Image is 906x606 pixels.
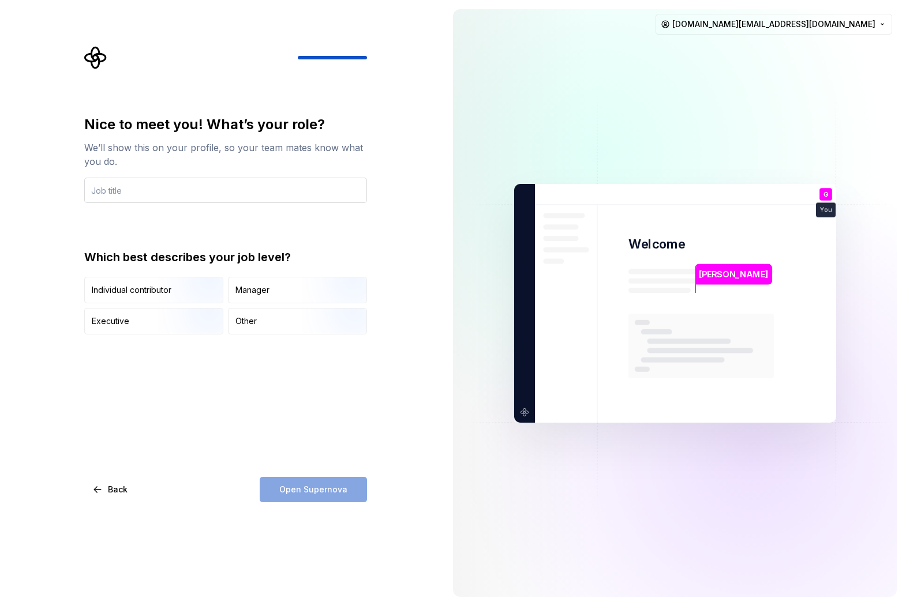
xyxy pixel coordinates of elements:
[84,249,367,265] div: Which best describes your job level?
[672,18,875,30] span: [DOMAIN_NAME][EMAIL_ADDRESS][DOMAIN_NAME]
[820,206,832,213] p: You
[92,315,129,327] div: Executive
[84,141,367,168] div: We’ll show this on your profile, so your team mates know what you do.
[628,236,685,253] p: Welcome
[235,315,257,327] div: Other
[92,284,171,296] div: Individual contributor
[823,191,828,197] p: G
[84,46,107,69] svg: Supernova Logo
[656,14,892,35] button: [DOMAIN_NAME][EMAIL_ADDRESS][DOMAIN_NAME]
[84,178,367,203] input: Job title
[235,284,269,296] div: Manager
[84,477,137,502] button: Back
[84,115,367,134] div: Nice to meet you! What’s your role?
[699,268,768,280] p: [PERSON_NAME]
[108,484,128,495] span: Back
